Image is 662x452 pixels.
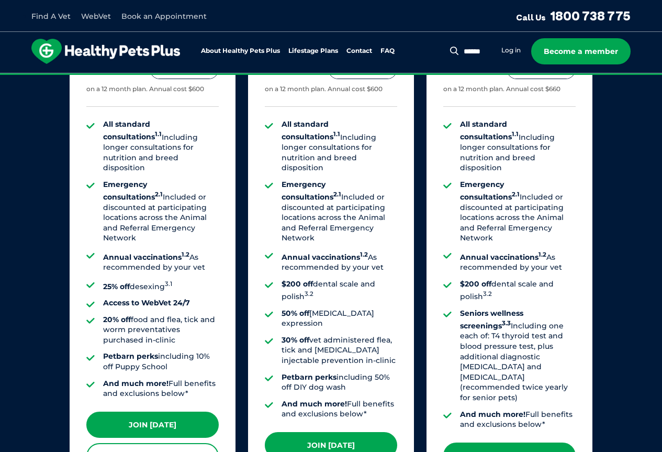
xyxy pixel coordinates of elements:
[31,39,180,64] img: hpp-logo
[282,180,397,244] li: Included or discounted at participating locations across the Animal and Referral Emergency Network
[282,119,397,173] li: Including longer consultations for nutrition and breed disposition
[165,280,172,288] sup: 3.1
[103,379,169,388] strong: And much more!
[460,119,519,141] strong: All standard consultations
[282,372,336,382] strong: Petbarn perks
[282,372,397,393] li: including 50% off DIY dog wash
[155,131,162,138] sup: 1.1
[460,410,525,419] strong: And much more!
[103,180,219,244] li: Included or discounted at participating locations across the Animal and Referral Emergency Network
[103,379,219,399] li: Full benefits and exclusions below*
[443,85,560,94] div: on a 12 month plan. Annual cost $660
[282,308,309,318] strong: 50% off
[460,180,520,202] strong: Emergency consultations
[305,290,313,297] sup: 3.2
[460,279,576,302] li: dental scale and polish
[282,399,397,420] li: Full benefits and exclusions below*
[483,290,492,297] sup: 3.2
[103,351,158,361] strong: Petbarn perks
[282,279,313,289] strong: $200 off
[460,250,576,273] li: As recommended by your vet
[333,131,340,138] sup: 1.1
[282,399,347,409] strong: And much more!
[380,48,395,54] a: FAQ
[460,308,523,330] strong: Seniors wellness screenings
[460,119,576,173] li: Including longer consultations for nutrition and breed disposition
[282,252,368,262] strong: Annual vaccinations
[288,48,338,54] a: Lifestage Plans
[282,335,397,366] li: vet administered flea, tick and [MEDICAL_DATA] injectable prevention in-clinic
[531,38,631,64] a: Become a member
[103,119,162,141] strong: All standard consultations
[460,279,491,289] strong: $200 off
[538,251,546,258] sup: 1.2
[448,46,461,56] button: Search
[512,131,519,138] sup: 1.1
[502,319,511,327] sup: 3.3
[460,180,576,244] li: Included or discounted at participating locations across the Animal and Referral Emergency Network
[460,410,576,430] li: Full benefits and exclusions below*
[282,308,397,329] li: [MEDICAL_DATA] expression
[103,298,190,307] strong: Access to WebVet 24/7
[103,351,219,372] li: including 10% off Puppy School
[136,73,526,83] span: Proactive, preventative wellness program designed to keep your pet healthier and happier for longer
[103,315,131,324] strong: 20% off
[512,191,520,198] sup: 2.1
[282,335,309,345] strong: 30% off
[81,12,111,21] a: WebVet
[103,180,163,202] strong: Emergency consultations
[103,281,130,291] strong: 25% off
[103,315,219,346] li: food and flea, tick and worm preventatives purchased in-clinic
[201,48,280,54] a: About Healthy Pets Plus
[182,251,189,258] sup: 1.2
[86,85,204,94] div: on a 12 month plan. Annual cost $600
[460,308,576,403] li: Including one each of: T4 thyroid test and blood pressure test, plus additional diagnostic [MEDIC...
[460,252,546,262] strong: Annual vaccinations
[155,191,163,198] sup: 2.1
[121,12,207,21] a: Book an Appointment
[31,12,71,21] a: Find A Vet
[86,412,219,438] a: Join [DATE]
[282,119,340,141] strong: All standard consultations
[346,48,372,54] a: Contact
[103,279,219,292] li: desexing
[282,250,397,273] li: As recommended by your vet
[103,250,219,273] li: As recommended by your vet
[282,279,397,302] li: dental scale and polish
[282,180,341,202] strong: Emergency consultations
[501,46,521,54] a: Log in
[265,85,383,94] div: on a 12 month plan. Annual cost $600
[516,12,546,23] span: Call Us
[516,8,631,24] a: Call Us1800 738 775
[360,251,368,258] sup: 1.2
[103,119,219,173] li: Including longer consultations for nutrition and breed disposition
[103,252,189,262] strong: Annual vaccinations
[333,191,341,198] sup: 2.1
